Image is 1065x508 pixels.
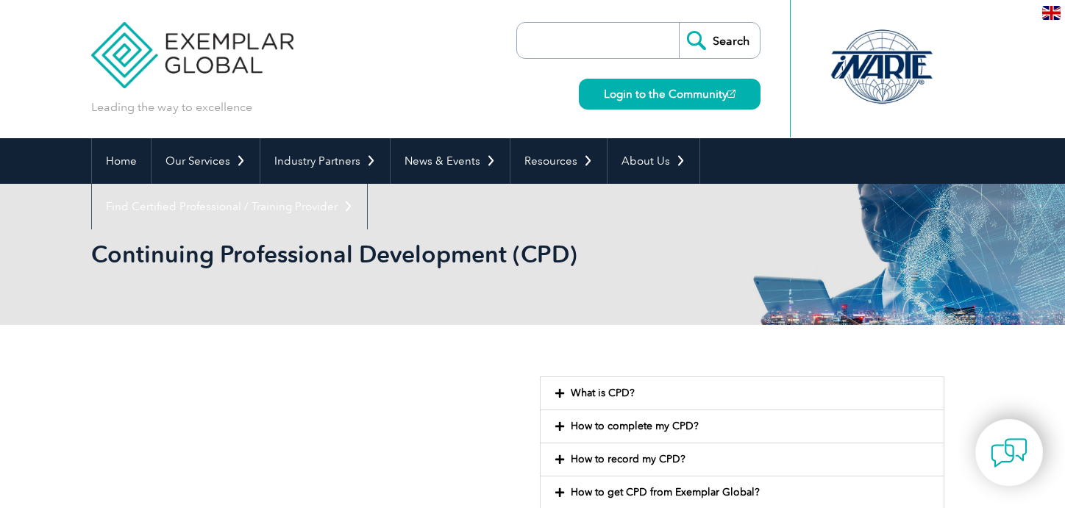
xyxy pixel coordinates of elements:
div: How to complete my CPD? [541,410,944,443]
a: How to complete my CPD? [571,420,699,432]
div: What is CPD? [541,377,944,409]
a: How to record my CPD? [571,453,685,465]
a: Our Services [152,138,260,184]
a: How to get CPD from Exemplar Global? [571,486,760,498]
a: Home [92,138,151,184]
h2: Continuing Professional Development (CPD) [91,243,709,266]
input: Search [679,23,760,58]
a: Find Certified Professional / Training Provider [92,184,367,229]
a: News & Events [391,138,510,184]
p: Leading the way to excellence [91,99,252,115]
img: en [1042,6,1061,20]
img: contact-chat.png [991,434,1027,471]
img: open_square.png [727,90,735,98]
a: Resources [510,138,607,184]
a: Login to the Community [579,79,761,110]
div: How to record my CPD? [541,443,944,476]
a: About Us [608,138,699,184]
a: Industry Partners [260,138,390,184]
a: What is CPD? [571,387,635,399]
